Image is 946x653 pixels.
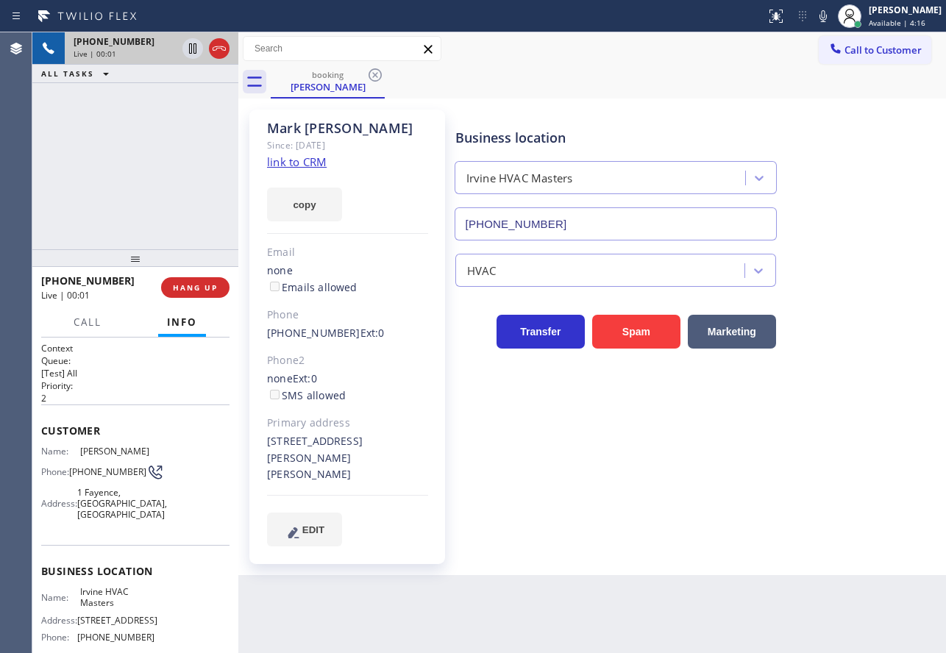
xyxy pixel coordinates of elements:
[844,43,922,57] span: Call to Customer
[77,615,157,626] span: [STREET_ADDRESS]
[32,65,124,82] button: ALL TASKS
[497,315,585,349] button: Transfer
[74,315,102,329] span: Call
[41,274,135,288] span: [PHONE_NUMBER]
[267,244,428,261] div: Email
[267,280,358,294] label: Emails allowed
[74,35,154,48] span: [PHONE_NUMBER]
[267,154,327,169] a: link to CRM
[41,632,77,643] span: Phone:
[267,137,428,154] div: Since: [DATE]
[267,352,428,369] div: Phone2
[74,49,116,59] span: Live | 00:01
[41,342,230,354] h1: Context
[455,128,776,148] div: Business location
[41,466,69,477] span: Phone:
[293,371,317,385] span: Ext: 0
[80,446,154,457] span: [PERSON_NAME]
[77,487,167,521] span: 1 Fayence, [GEOGRAPHIC_DATA], [GEOGRAPHIC_DATA]
[41,424,230,438] span: Customer
[360,326,385,340] span: Ext: 0
[688,315,776,349] button: Marketing
[592,315,680,349] button: Spam
[41,289,90,301] span: Live | 00:01
[173,282,218,293] span: HANG UP
[272,80,383,93] div: [PERSON_NAME]
[209,38,230,59] button: Hang up
[267,263,428,296] div: none
[455,207,777,240] input: Phone Number
[267,415,428,432] div: Primary address
[77,632,154,643] span: [PHONE_NUMBER]
[41,446,80,457] span: Name:
[466,170,573,187] div: Irvine HVAC Masters
[869,4,942,16] div: [PERSON_NAME]
[813,6,833,26] button: Mute
[158,308,206,337] button: Info
[41,615,77,626] span: Address:
[161,277,230,298] button: HANG UP
[182,38,203,59] button: Hold Customer
[272,69,383,80] div: booking
[267,388,346,402] label: SMS allowed
[243,37,441,60] input: Search
[819,36,931,64] button: Call to Customer
[41,498,77,509] span: Address:
[270,390,280,399] input: SMS allowed
[267,326,360,340] a: [PHONE_NUMBER]
[267,371,428,404] div: none
[302,524,324,535] span: EDIT
[272,65,383,97] div: Mark Atalla
[869,18,925,28] span: Available | 4:16
[41,68,94,79] span: ALL TASKS
[267,188,342,221] button: copy
[267,433,428,484] div: [STREET_ADDRESS][PERSON_NAME][PERSON_NAME]
[267,513,342,546] button: EDIT
[69,466,146,477] span: [PHONE_NUMBER]
[267,120,428,137] div: Mark [PERSON_NAME]
[41,564,230,578] span: Business location
[167,315,197,329] span: Info
[41,392,230,404] p: 2
[267,307,428,324] div: Phone
[270,282,280,291] input: Emails allowed
[41,379,230,392] h2: Priority:
[41,367,230,379] p: [Test] All
[467,262,497,279] div: HVAC
[41,592,80,603] span: Name:
[80,586,154,609] span: Irvine HVAC Masters
[65,308,110,337] button: Call
[41,354,230,367] h2: Queue:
